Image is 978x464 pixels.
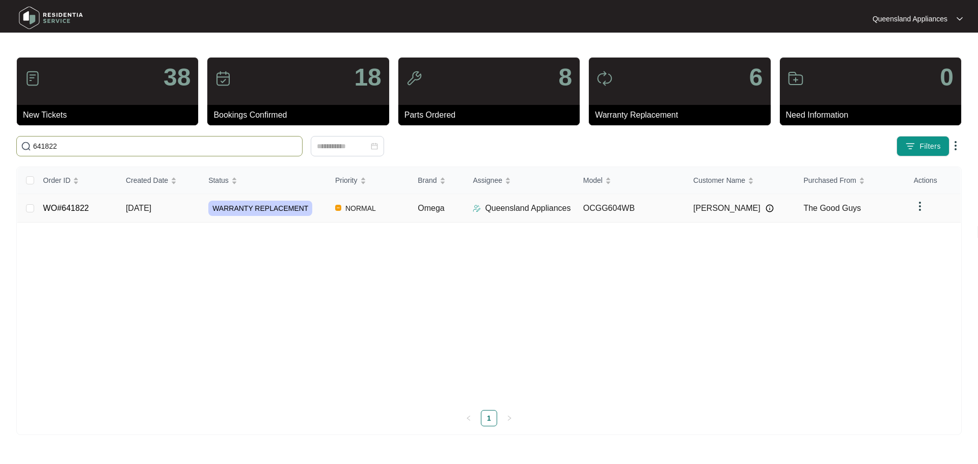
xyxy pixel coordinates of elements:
img: dropdown arrow [957,16,963,21]
input: Search by Order Id, Assignee Name, Customer Name, Brand and Model [33,141,298,152]
th: Order ID [35,167,118,194]
li: 1 [481,410,497,426]
img: dropdown arrow [949,140,962,152]
img: icon [406,70,422,87]
img: Assigner Icon [473,204,481,212]
p: 0 [940,65,954,90]
p: Queensland Appliances [485,202,570,214]
button: left [460,410,477,426]
p: Need Information [786,109,961,121]
span: Purchased From [803,175,856,186]
img: dropdown arrow [914,200,926,212]
span: The Good Guys [803,204,861,212]
p: Parts Ordered [404,109,580,121]
img: icon [596,70,613,87]
span: Model [583,175,603,186]
span: NORMAL [341,202,380,214]
td: OCGG604WB [575,194,685,223]
li: Previous Page [460,410,477,426]
span: [DATE] [126,204,151,212]
span: Customer Name [693,175,745,186]
th: Assignee [465,167,575,194]
p: New Tickets [23,109,198,121]
img: filter icon [905,141,915,151]
span: left [466,415,472,421]
th: Model [575,167,685,194]
span: Order ID [43,175,71,186]
button: right [501,410,518,426]
span: Created Date [126,175,168,186]
span: right [506,415,512,421]
span: Omega [418,204,444,212]
p: 38 [164,65,191,90]
li: Next Page [501,410,518,426]
span: Priority [335,175,358,186]
th: Status [200,167,327,194]
span: Assignee [473,175,502,186]
th: Actions [906,167,961,194]
p: 6 [749,65,763,90]
th: Purchased From [795,167,905,194]
img: residentia service logo [15,3,87,33]
p: 8 [558,65,572,90]
span: Status [208,175,229,186]
th: Created Date [118,167,200,194]
th: Brand [410,167,465,194]
th: Priority [327,167,410,194]
img: search-icon [21,141,31,151]
img: Vercel Logo [335,205,341,211]
img: Info icon [766,204,774,212]
span: [PERSON_NAME] [693,202,760,214]
img: icon [24,70,41,87]
span: WARRANTY REPLACEMENT [208,201,312,216]
th: Customer Name [685,167,795,194]
p: Bookings Confirmed [213,109,389,121]
span: Brand [418,175,437,186]
p: 18 [354,65,381,90]
span: Filters [919,141,941,152]
a: WO#641822 [43,204,89,212]
button: filter iconFilters [896,136,949,156]
a: 1 [481,411,497,426]
img: icon [787,70,804,87]
p: Queensland Appliances [873,14,947,24]
img: icon [215,70,231,87]
p: Warranty Replacement [595,109,770,121]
